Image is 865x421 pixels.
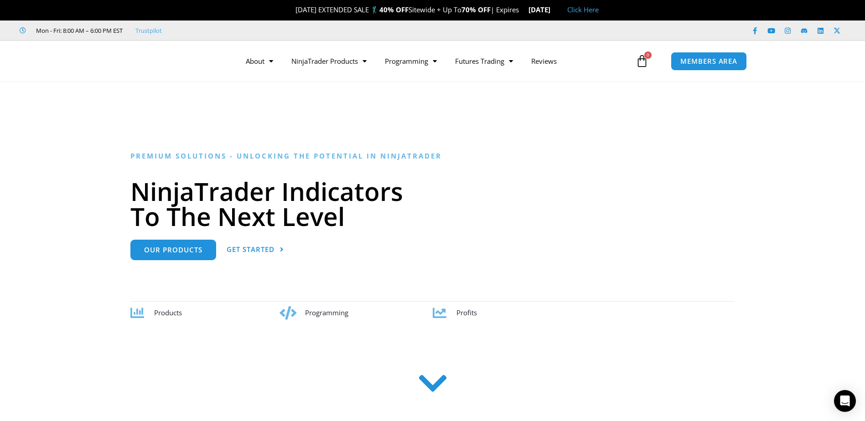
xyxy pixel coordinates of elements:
[305,308,348,317] span: Programming
[456,308,477,317] span: Profits
[644,51,652,59] span: 0
[286,5,528,14] span: [DATE] EXTENDED SALE 🏌️‍♂️ Sitewide + Up To | Expires
[135,25,162,36] a: Trustpilot
[567,5,599,14] a: Click Here
[622,48,662,74] a: 0
[237,51,633,72] nav: Menu
[379,5,409,14] strong: 40% OFF
[680,58,737,65] span: MEMBERS AREA
[522,51,566,72] a: Reviews
[519,6,526,13] img: ⌛
[34,25,123,36] span: Mon - Fri: 8:00 AM – 6:00 PM EST
[154,308,182,317] span: Products
[130,152,735,160] h6: Premium Solutions - Unlocking the Potential in NinjaTrader
[237,51,282,72] a: About
[130,240,216,260] a: Our Products
[446,51,522,72] a: Futures Trading
[671,52,747,71] a: MEMBERS AREA
[144,246,202,253] span: Our Products
[227,240,284,260] a: Get Started
[376,51,446,72] a: Programming
[130,179,735,229] h1: NinjaTrader Indicators To The Next Level
[834,390,856,412] div: Open Intercom Messenger
[551,6,558,13] img: 🏭
[461,5,491,14] strong: 70% OFF
[528,5,558,14] strong: [DATE]
[227,246,275,253] span: Get Started
[282,51,376,72] a: NinjaTrader Products
[288,6,295,13] img: 🎉
[106,45,204,77] img: LogoAI | Affordable Indicators – NinjaTrader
